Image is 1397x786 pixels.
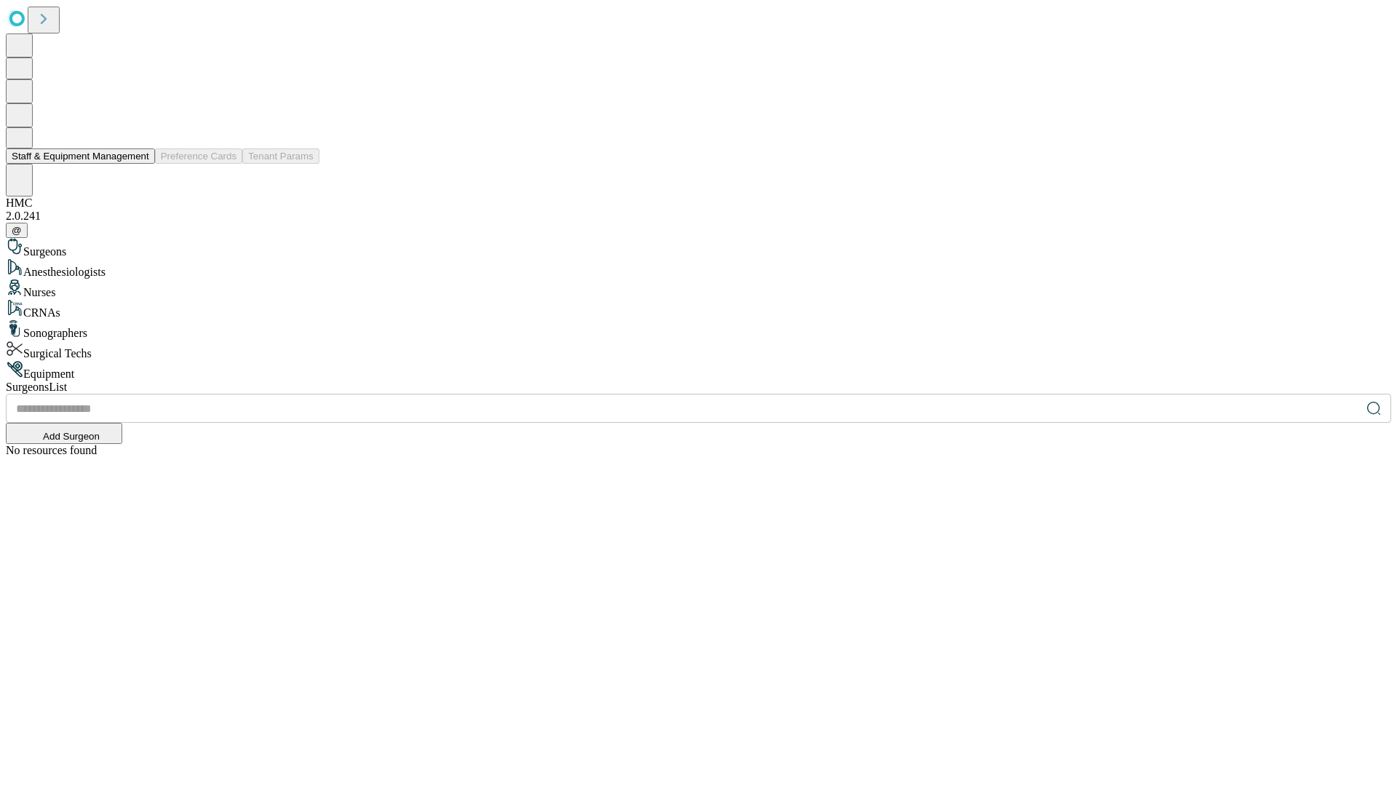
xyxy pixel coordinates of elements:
[6,360,1391,381] div: Equipment
[12,225,22,236] span: @
[6,279,1391,299] div: Nurses
[242,148,319,164] button: Tenant Params
[6,238,1391,258] div: Surgeons
[6,148,155,164] button: Staff & Equipment Management
[6,210,1391,223] div: 2.0.241
[6,196,1391,210] div: HMC
[6,340,1391,360] div: Surgical Techs
[6,381,1391,394] div: Surgeons List
[43,431,100,442] span: Add Surgeon
[6,223,28,238] button: @
[6,299,1391,319] div: CRNAs
[6,444,1391,457] div: No resources found
[6,423,122,444] button: Add Surgeon
[6,258,1391,279] div: Anesthesiologists
[155,148,242,164] button: Preference Cards
[6,319,1391,340] div: Sonographers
